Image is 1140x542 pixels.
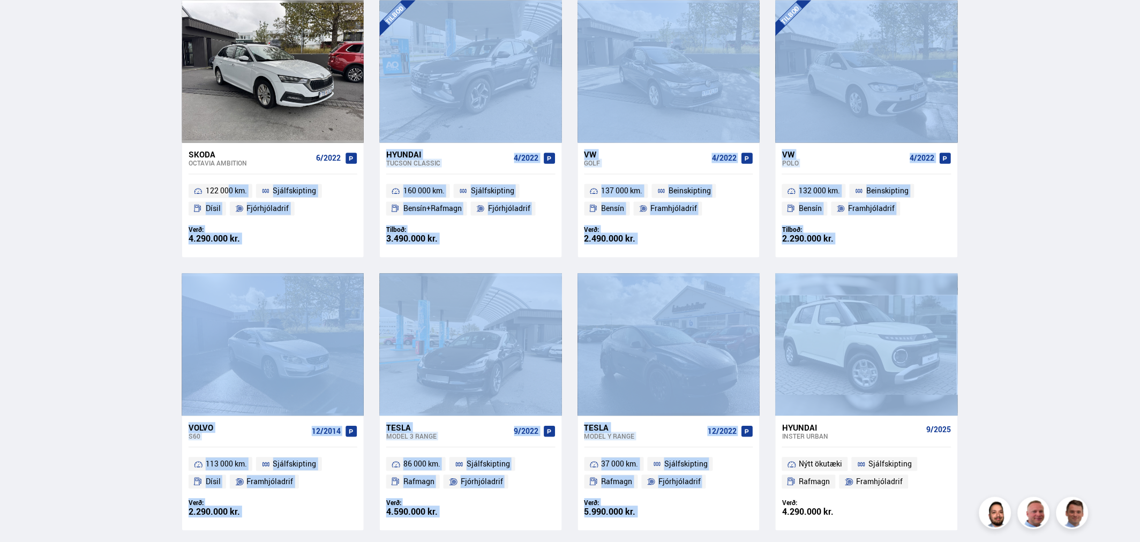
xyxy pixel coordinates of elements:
span: Fjórhjóladrif [658,476,701,488]
span: Nýtt ökutæki [799,458,843,471]
span: 6/2022 [316,154,341,163]
span: 37 000 km. [602,458,639,471]
span: 4/2022 [910,154,935,163]
div: 4.590.000 kr. [386,508,471,517]
div: Volvo [189,423,307,433]
span: Dísil [206,202,221,215]
div: Verð: [386,499,471,507]
span: 9/2022 [514,427,539,436]
span: Bensín [799,202,822,215]
span: Framhjóladrif [849,202,895,215]
span: Beinskipting [669,185,711,198]
span: 122 000 km. [206,185,247,198]
span: Framhjóladrif [857,476,903,488]
div: Model 3 RANGE [386,433,509,440]
a: Tesla Model Y RANGE 12/2022 37 000 km. Sjálfskipting Rafmagn Fjórhjóladrif Verð: 5.990.000 kr. [578,416,760,531]
span: 137 000 km. [602,185,643,198]
span: 12/2022 [708,427,737,436]
div: Tucson CLASSIC [386,160,509,167]
span: Fjórhjóladrif [488,202,530,215]
a: Volvo S60 12/2014 113 000 km. Sjálfskipting Dísil Framhjóladrif Verð: 2.290.000 kr. [182,416,364,531]
div: Polo [782,160,905,167]
span: Rafmagn [799,476,830,488]
span: 86 000 km. [403,458,440,471]
span: 9/2025 [927,426,951,434]
button: Opna LiveChat spjallviðmót [9,4,41,36]
div: Hyundai [782,423,922,433]
a: VW Golf 4/2022 137 000 km. Beinskipting Bensín Framhjóladrif Verð: 2.490.000 kr. [578,143,760,258]
span: Bensín [602,202,625,215]
div: Octavia AMBITION [189,160,312,167]
span: Framhjóladrif [247,476,294,488]
div: 2.290.000 kr. [782,235,867,244]
span: Fjórhjóladrif [461,476,503,488]
span: Sjálfskipting [273,185,317,198]
div: Tilboð: [782,226,867,234]
span: Bensín+Rafmagn [403,202,462,215]
div: Inster URBAN [782,433,922,440]
img: FbJEzSuNWCJXmdc-.webp [1058,499,1090,531]
div: Tesla [386,423,509,433]
div: VW [584,150,708,160]
img: nhp88E3Fdnt1Opn2.png [981,499,1013,531]
span: 113 000 km. [206,458,247,471]
div: Verð: [782,499,867,507]
a: VW Polo 4/2022 132 000 km. Beinskipting Bensín Framhjóladrif Tilboð: 2.290.000 kr. [776,143,957,258]
a: Skoda Octavia AMBITION 6/2022 122 000 km. Sjálfskipting Dísil Fjórhjóladrif Verð: 4.290.000 kr. [182,143,364,258]
span: Rafmagn [602,476,633,488]
a: Tesla Model 3 RANGE 9/2022 86 000 km. Sjálfskipting Rafmagn Fjórhjóladrif Verð: 4.590.000 kr. [380,416,561,531]
div: VW [782,150,905,160]
span: Dísil [206,476,221,488]
a: Hyundai Tucson CLASSIC 4/2022 160 000 km. Sjálfskipting Bensín+Rafmagn Fjórhjóladrif Tilboð: 3.49... [380,143,561,258]
span: Sjálfskipting [273,458,317,471]
span: 12/2014 [312,427,341,436]
span: Fjórhjóladrif [247,202,289,215]
div: 2.490.000 kr. [584,235,669,244]
div: Hyundai [386,150,509,160]
div: 3.490.000 kr. [386,235,471,244]
span: 4/2022 [712,154,737,163]
img: siFngHWaQ9KaOqBr.png [1019,499,1052,531]
div: Tilboð: [386,226,471,234]
span: Sjálfskipting [869,458,912,471]
span: 4/2022 [514,154,539,163]
span: Framhjóladrif [650,202,697,215]
span: Sjálfskipting [471,185,514,198]
span: Sjálfskipting [664,458,708,471]
div: Verð: [189,226,273,234]
span: Beinskipting [867,185,909,198]
div: S60 [189,433,307,440]
span: Sjálfskipting [467,458,510,471]
a: Hyundai Inster URBAN 9/2025 Nýtt ökutæki Sjálfskipting Rafmagn Framhjóladrif Verð: 4.290.000 kr. [776,416,957,531]
div: Verð: [189,499,273,507]
div: Verð: [584,226,669,234]
div: 4.290.000 kr. [189,235,273,244]
div: 5.990.000 kr. [584,508,669,517]
div: Golf [584,160,708,167]
div: Skoda [189,150,312,160]
div: Verð: [584,499,669,507]
div: 4.290.000 kr. [782,508,867,517]
span: 132 000 km. [799,185,841,198]
span: Rafmagn [403,476,434,488]
div: Tesla [584,423,703,433]
div: 2.290.000 kr. [189,508,273,517]
div: Model Y RANGE [584,433,703,440]
span: 160 000 km. [403,185,445,198]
